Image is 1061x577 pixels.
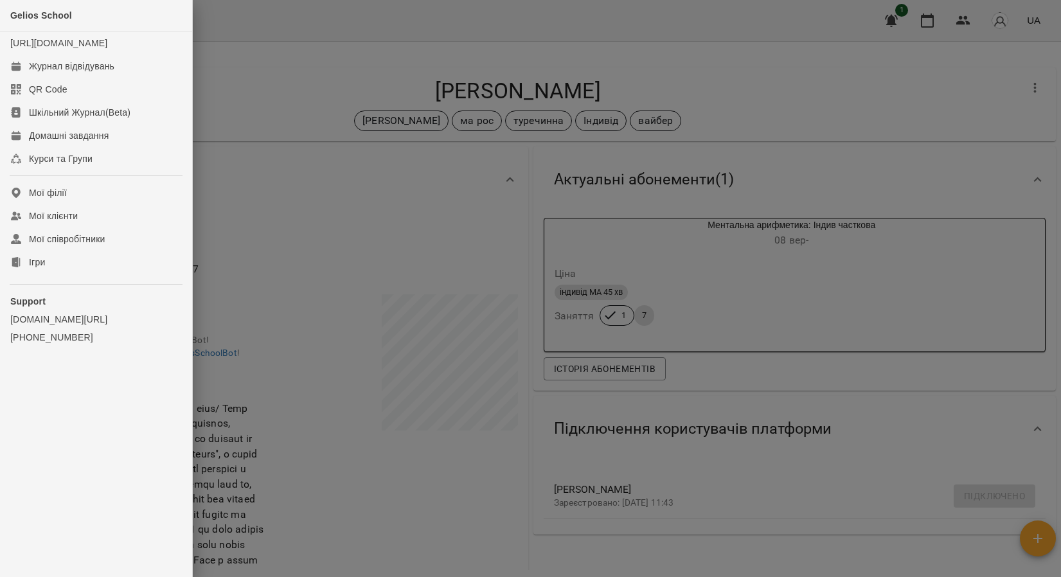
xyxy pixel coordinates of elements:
a: [DOMAIN_NAME][URL] [10,313,182,326]
div: Мої співробітники [29,233,105,245]
span: Gelios School [10,10,72,21]
p: Support [10,295,182,308]
div: Мої клієнти [29,209,78,222]
a: [URL][DOMAIN_NAME] [10,38,107,48]
a: [PHONE_NUMBER] [10,331,182,344]
div: QR Code [29,83,67,96]
div: Мої філії [29,186,67,199]
div: Ігри [29,256,45,269]
div: Журнал відвідувань [29,60,114,73]
div: Курси та Групи [29,152,93,165]
div: Домашні завдання [29,129,109,142]
div: Шкільний Журнал(Beta) [29,106,130,119]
